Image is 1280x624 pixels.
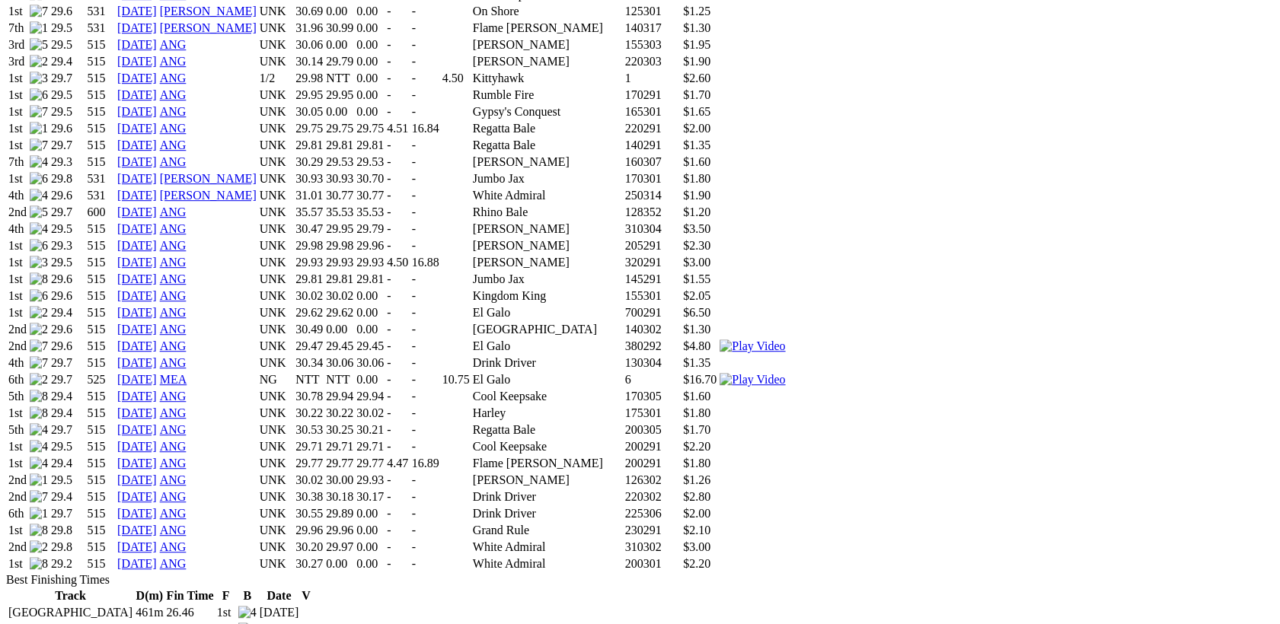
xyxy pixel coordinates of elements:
td: 0.00 [356,21,385,36]
img: 1 [30,507,48,521]
td: 0.00 [325,104,354,119]
a: [PERSON_NAME] [160,21,257,34]
td: UNK [259,37,294,53]
img: 6 [30,172,48,186]
td: 310304 [624,221,662,237]
td: - [411,104,440,119]
td: 29.79 [356,221,385,237]
img: 7 [30,138,48,152]
td: 0.00 [356,37,385,53]
a: ANG [160,339,187,352]
img: 8 [30,524,48,537]
td: 30.77 [325,188,354,203]
td: $1.80 [682,171,717,186]
td: 29.8 [50,171,85,186]
img: 4 [30,222,48,236]
td: 515 [87,238,116,253]
a: ANG [160,72,187,84]
td: UNK [259,188,294,203]
a: [DATE] [117,5,157,18]
td: 29.5 [50,255,85,270]
td: UNK [259,255,294,270]
td: 16.88 [411,255,440,270]
td: 1/2 [259,71,294,86]
td: $1.35 [682,138,717,153]
a: [DATE] [117,172,157,185]
a: ANG [160,289,187,302]
td: 29.93 [325,255,354,270]
a: ANG [160,122,187,135]
td: 0.00 [356,71,385,86]
td: 140317 [624,21,662,36]
td: 515 [87,121,116,136]
td: 30.99 [325,21,354,36]
td: $2.00 [682,121,717,136]
img: 5 [30,38,48,52]
a: [DATE] [117,373,157,386]
td: 4th [8,188,27,203]
td: 29.95 [325,88,354,103]
td: - [411,21,440,36]
td: Flame [PERSON_NAME] [472,21,623,36]
a: [DATE] [117,21,157,34]
a: ANG [160,390,187,403]
td: 220291 [624,121,662,136]
td: 29.3 [50,154,85,170]
td: 220303 [624,54,662,69]
img: 4 [238,606,257,619]
img: 4 [30,155,48,169]
td: 0.00 [356,4,385,19]
a: [DATE] [117,306,157,319]
td: 515 [87,37,116,53]
a: ANG [160,38,187,51]
img: 1 [30,122,48,135]
td: 29.75 [325,121,354,136]
td: 1st [8,171,27,186]
td: $2.30 [682,238,717,253]
a: [PERSON_NAME] [160,189,257,202]
img: 8 [30,406,48,420]
td: - [386,154,409,170]
td: - [411,138,440,153]
td: UNK [259,171,294,186]
td: 29.6 [50,4,85,19]
a: [DATE] [117,406,157,419]
td: 29.79 [325,54,354,69]
td: 31.96 [295,21,324,36]
td: - [386,71,409,86]
td: 29.81 [356,138,385,153]
td: 7th [8,21,27,36]
td: Rhino Bale [472,205,623,220]
a: ANG [160,524,187,536]
a: [PERSON_NAME] [160,172,257,185]
td: 1 [624,71,662,86]
a: ANG [160,406,187,419]
td: 30.93 [295,171,324,186]
a: [DATE] [117,55,157,68]
a: [DATE] [117,490,157,503]
td: 1st [8,138,27,153]
td: 31.01 [295,188,324,203]
td: - [411,154,440,170]
a: [DATE] [117,205,157,218]
td: On Shore [472,4,623,19]
td: 1st [8,238,27,253]
a: [DATE] [117,138,157,151]
td: 29.98 [325,238,354,253]
td: - [386,54,409,69]
a: [DATE] [117,524,157,536]
td: 29.5 [50,21,85,36]
td: 29.7 [50,71,85,86]
td: 29.98 [295,238,324,253]
td: $1.25 [682,4,717,19]
img: 4 [30,423,48,437]
img: 2 [30,55,48,68]
td: - [411,221,440,237]
td: 1st [8,4,27,19]
a: [DATE] [117,323,157,336]
td: 29.5 [50,221,85,237]
td: 250314 [624,188,662,203]
td: UNK [259,138,294,153]
td: $1.95 [682,37,717,53]
td: 128352 [624,205,662,220]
